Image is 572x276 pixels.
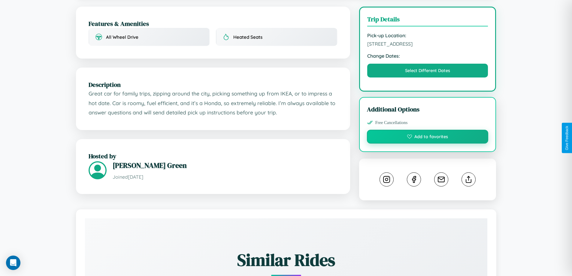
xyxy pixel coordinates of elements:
[113,173,337,181] p: Joined [DATE]
[367,15,488,26] h3: Trip Details
[233,34,262,40] span: Heated Seats
[565,126,569,150] div: Give Feedback
[6,256,20,270] div: Open Intercom Messenger
[106,248,466,271] h2: Similar Rides
[89,19,337,28] h2: Features & Amenities
[113,160,337,170] h3: [PERSON_NAME] Green
[375,120,408,125] span: Free Cancellations
[367,41,488,47] span: [STREET_ADDRESS]
[367,53,488,59] strong: Change Dates:
[367,105,489,114] h3: Additional Options
[367,64,488,77] button: Select Different Dates
[89,80,337,89] h2: Description
[367,32,488,38] strong: Pick-up Location:
[89,89,337,117] p: Great car for family trips, zipping around the city, picking something up from IKEA, or to impres...
[106,34,138,40] span: All Wheel Drive
[367,130,489,144] button: Add to favorites
[89,152,337,160] h2: Hosted by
